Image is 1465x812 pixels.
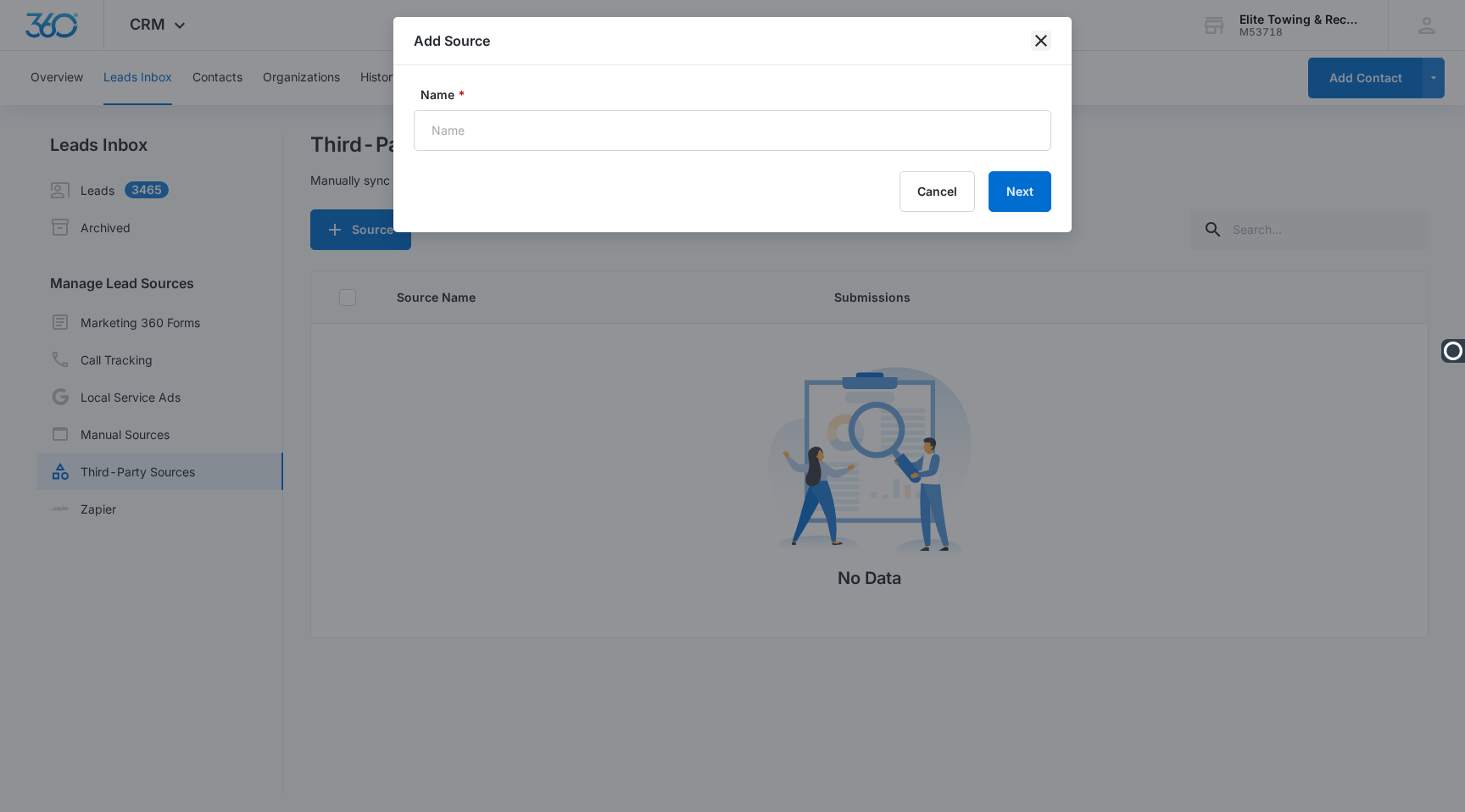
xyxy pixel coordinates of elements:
img: Ooma Logo [1441,339,1465,363]
input: Name [414,110,1051,151]
label: Name [421,86,1058,103]
button: close [1031,31,1051,51]
button: Next [989,171,1051,212]
h1: Add Source [414,31,490,51]
button: Cancel [900,171,975,212]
